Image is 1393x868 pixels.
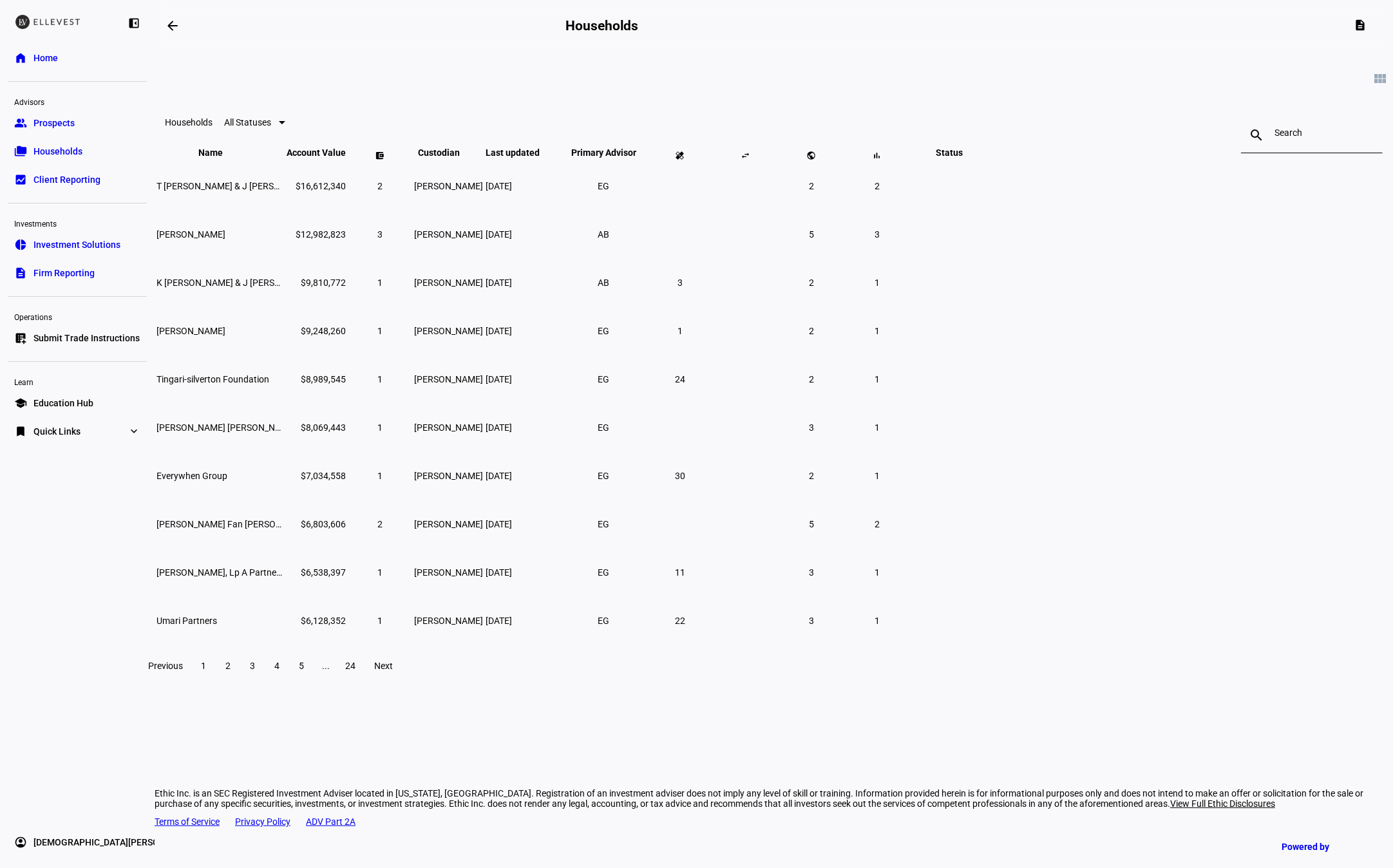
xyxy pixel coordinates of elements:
[414,374,483,384] span: [PERSON_NAME]
[286,404,346,451] td: $8,069,443
[33,117,75,129] span: Prospects
[809,326,814,336] span: 2
[414,326,483,336] span: [PERSON_NAME]
[225,661,231,671] span: 2
[286,549,346,596] td: $6,538,397
[414,181,483,191] span: [PERSON_NAME]
[14,836,27,849] eth-mat-symbol: account_circle
[1354,19,1367,32] mat-icon: description
[592,513,616,536] li: EG
[809,422,814,433] span: 3
[414,471,483,481] span: [PERSON_NAME]
[8,45,147,71] a: homeHome
[486,567,512,578] span: [DATE]
[165,18,180,33] mat-icon: arrow_backwards
[377,278,383,288] span: 1
[875,471,880,481] span: 1
[486,471,512,481] span: [DATE]
[377,181,383,191] span: 2
[156,229,225,240] span: Julia Davies White
[875,181,880,191] span: 2
[33,267,95,279] span: Firm Reporting
[224,117,271,127] span: All Statuses
[345,661,355,671] span: 24
[377,229,383,240] span: 3
[33,238,120,251] span: Investment Solutions
[675,616,685,626] span: 22
[156,374,269,384] span: Tingari-silverton Foundation
[274,661,280,671] span: 4
[339,653,362,679] button: 24
[809,374,814,384] span: 2
[809,471,814,481] span: 2
[286,162,346,209] td: $16,612,340
[486,422,512,433] span: [DATE]
[8,214,147,232] div: Investments
[156,519,314,529] span: Yvette Sze Fan Lui
[241,653,264,679] button: 3
[1275,127,1349,138] input: Search
[486,278,512,288] span: [DATE]
[414,278,483,288] span: [PERSON_NAME]
[33,332,140,344] span: Submit Trade Instructions
[216,653,240,679] button: 2
[156,567,296,578] span: Umari Rrw, Lp A Partnership
[592,271,616,294] li: AB
[290,653,313,679] button: 5
[875,519,880,529] span: 2
[8,92,147,110] div: Advisors
[675,567,685,578] span: 11
[592,319,616,343] li: EG
[14,425,27,438] eth-mat-symbol: bookmark
[562,147,646,158] span: Primary Advisor
[565,18,638,33] h2: Households
[14,397,27,410] eth-mat-symbol: school
[14,238,27,251] eth-mat-symbol: pie_chart
[265,653,289,679] button: 4
[414,616,483,626] span: [PERSON_NAME]
[1241,127,1272,143] mat-icon: search
[486,229,512,240] span: [DATE]
[875,229,880,240] span: 3
[8,232,147,258] a: pie_chartInvestment Solutions
[306,816,355,827] a: ADV Part 2A
[875,278,880,288] span: 1
[286,259,346,306] td: $9,810,772
[14,145,27,158] eth-mat-symbol: folder_copy
[675,471,685,481] span: 30
[875,616,880,626] span: 1
[678,278,683,288] span: 3
[156,471,227,481] span: Everywhen Group
[875,567,880,578] span: 1
[875,374,880,384] span: 1
[250,661,255,671] span: 3
[33,145,82,158] span: Households
[8,138,147,164] a: folder_copyHouseholds
[486,374,512,384] span: [DATE]
[235,816,290,827] a: Privacy Policy
[286,597,346,644] td: $6,128,352
[592,368,616,391] li: EG
[1275,835,1374,858] a: Powered by
[363,653,404,679] button: Next
[314,653,337,679] button: ...
[377,519,383,529] span: 2
[377,567,383,578] span: 1
[286,452,346,499] td: $7,034,558
[8,372,147,390] div: Learn
[156,422,296,433] span: Larissa Karen Roesch
[155,816,220,827] a: Terms of Service
[33,836,197,849] span: [DEMOGRAPHIC_DATA][PERSON_NAME]
[809,181,814,191] span: 2
[322,661,330,671] span: ...
[675,374,685,384] span: 24
[287,147,346,158] span: Account Value
[592,561,616,584] li: EG
[8,110,147,136] a: groupProspects
[377,471,383,481] span: 1
[165,117,213,127] eth-data-table-title: Households
[14,332,27,344] eth-mat-symbol: list_alt_add
[486,147,559,158] span: Last updated
[14,52,27,64] eth-mat-symbol: home
[414,229,483,240] span: [PERSON_NAME]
